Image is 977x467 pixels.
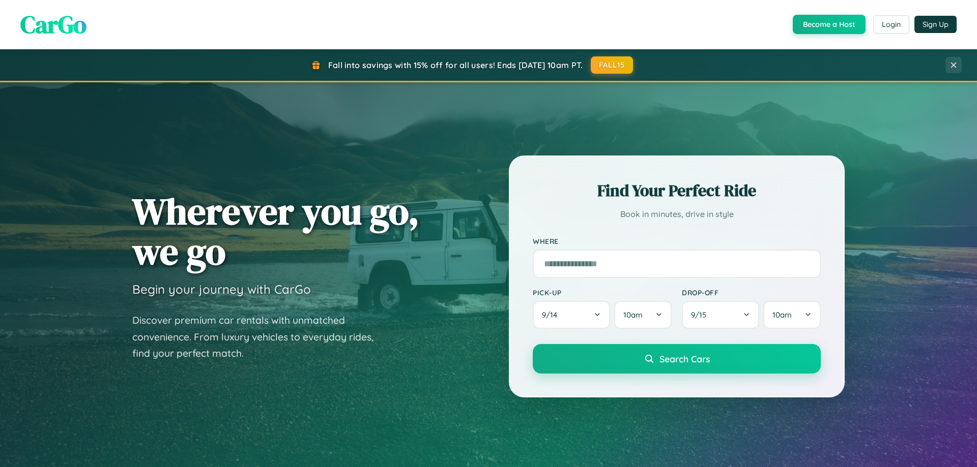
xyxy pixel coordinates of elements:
[533,288,672,297] label: Pick-up
[591,56,634,74] button: FALL15
[873,15,909,34] button: Login
[614,301,672,329] button: 10am
[20,8,87,41] span: CarGo
[533,207,821,222] p: Book in minutes, drive in style
[328,60,583,70] span: Fall into savings with 15% off for all users! Ends [DATE] 10am PT.
[533,179,821,202] h2: Find Your Perfect Ride
[793,15,866,34] button: Become a Host
[772,310,792,320] span: 10am
[533,237,821,245] label: Where
[682,288,821,297] label: Drop-off
[691,310,711,320] span: 9 / 15
[132,191,419,271] h1: Wherever you go, we go
[659,353,710,364] span: Search Cars
[132,282,311,297] h3: Begin your journey with CarGo
[533,301,610,329] button: 9/14
[914,16,957,33] button: Sign Up
[763,301,821,329] button: 10am
[132,312,387,362] p: Discover premium car rentals with unmatched convenience. From luxury vehicles to everyday rides, ...
[542,310,562,320] span: 9 / 14
[533,344,821,373] button: Search Cars
[682,301,759,329] button: 9/15
[623,310,643,320] span: 10am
